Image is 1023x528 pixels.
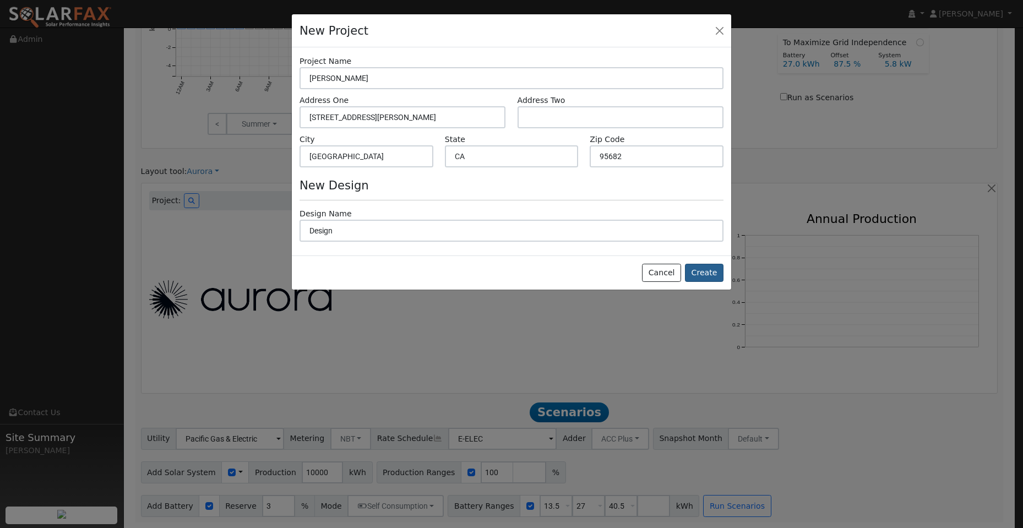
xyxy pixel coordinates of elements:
label: Address One [300,95,349,106]
button: Create [685,264,723,282]
label: State [445,134,465,145]
h4: New Project [300,22,368,40]
button: Cancel [642,264,681,282]
label: Address Two [518,95,565,106]
label: Design Name [300,208,352,220]
label: Project Name [300,56,351,67]
label: City [300,134,315,145]
h4: New Design [300,178,723,192]
label: Zip Code [590,134,624,145]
